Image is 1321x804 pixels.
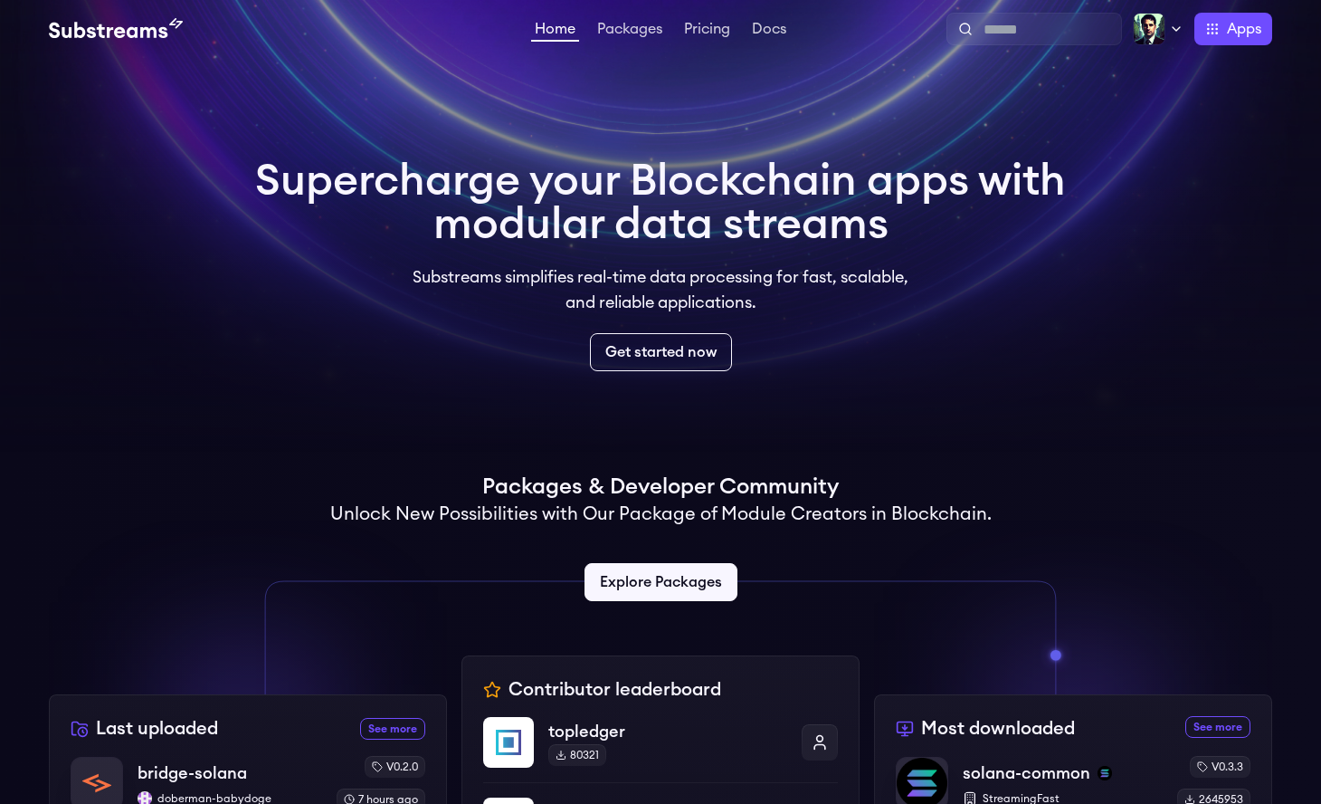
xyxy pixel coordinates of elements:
[531,22,579,42] a: Home
[365,756,425,778] div: v0.2.0
[963,761,1090,786] p: solana-common
[255,159,1066,246] h1: Supercharge your Blockchain apps with modular data streams
[483,717,838,782] a: topledgertopledger80321
[483,717,534,768] img: topledger
[360,718,425,740] a: See more recently uploaded packages
[584,563,737,601] a: Explore Packages
[1098,766,1112,780] img: solana
[548,744,606,766] div: 80321
[1185,716,1250,738] a: See more most downloaded packages
[400,264,921,315] p: Substreams simplifies real-time data processing for fast, scalable, and reliable applications.
[594,22,666,40] a: Packages
[1227,18,1261,40] span: Apps
[548,719,787,744] p: topledger
[680,22,734,40] a: Pricing
[1133,13,1165,45] img: Profile
[482,473,839,502] h1: Packages & Developer Community
[49,18,183,40] img: Substream's logo
[748,22,790,40] a: Docs
[590,333,732,371] a: Get started now
[138,761,247,786] p: bridge-solana
[1190,756,1250,778] div: v0.3.3
[330,502,992,527] h2: Unlock New Possibilities with Our Package of Module Creators in Blockchain.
